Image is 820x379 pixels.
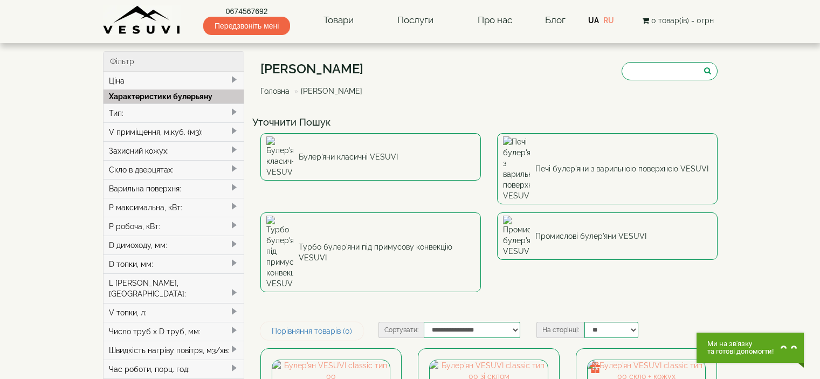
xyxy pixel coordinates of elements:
[266,216,293,289] img: Турбо булер'яни під примусову конвекцію VESUVI
[104,141,244,160] div: Захисний кожух:
[203,6,290,17] a: 0674567692
[707,348,774,355] span: та готові допомогти!
[104,89,244,104] div: Характеристики булерьяну
[497,133,718,204] a: Печі булер'яни з варильною поверхнею VESUVI Печі булер'яни з варильною поверхнею VESUVI
[266,136,293,177] img: Булер'яни класичні VESUVI
[651,16,714,25] span: 0 товар(ів) - 0грн
[104,122,244,141] div: V приміщення, м.куб. (м3):
[545,15,566,25] a: Блог
[260,212,481,292] a: Турбо булер'яни під примусову конвекцію VESUVI Турбо булер'яни під примусову конвекцію VESUVI
[260,62,370,76] h1: [PERSON_NAME]
[104,341,244,360] div: Швидкість нагріву повітря, м3/хв:
[104,198,244,217] div: P максимальна, кВт:
[313,8,364,33] a: Товари
[104,52,244,72] div: Фільтр
[467,8,523,33] a: Про нас
[104,254,244,273] div: D топки, мм:
[292,86,362,97] li: [PERSON_NAME]
[260,133,481,181] a: Булер'яни класичні VESUVI Булер'яни класичні VESUVI
[260,87,290,95] a: Головна
[104,303,244,322] div: V топки, л:
[387,8,444,33] a: Послуги
[104,72,244,90] div: Ціна
[588,16,599,25] a: UA
[203,17,290,35] span: Передзвоніть мені
[104,360,244,378] div: Час роботи, порц. год:
[536,322,584,338] label: На сторінці:
[252,117,726,128] h4: Уточнити Пошук
[104,179,244,198] div: Варильна поверхня:
[603,16,614,25] a: RU
[103,5,181,35] img: Завод VESUVI
[104,273,244,303] div: L [PERSON_NAME], [GEOGRAPHIC_DATA]:
[697,333,804,363] button: Chat button
[104,322,244,341] div: Число труб x D труб, мм:
[707,340,774,348] span: Ми на зв'язку
[260,322,363,340] a: Порівняння товарів (0)
[104,160,244,179] div: Скло в дверцятах:
[639,15,717,26] button: 0 товар(ів) - 0грн
[503,136,530,201] img: Печі булер'яни з варильною поверхнею VESUVI
[590,362,601,373] img: gift
[104,236,244,254] div: D димоходу, мм:
[104,217,244,236] div: P робоча, кВт:
[378,322,424,338] label: Сортувати:
[104,104,244,122] div: Тип:
[503,216,530,257] img: Промислові булер'яни VESUVI
[497,212,718,260] a: Промислові булер'яни VESUVI Промислові булер'яни VESUVI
